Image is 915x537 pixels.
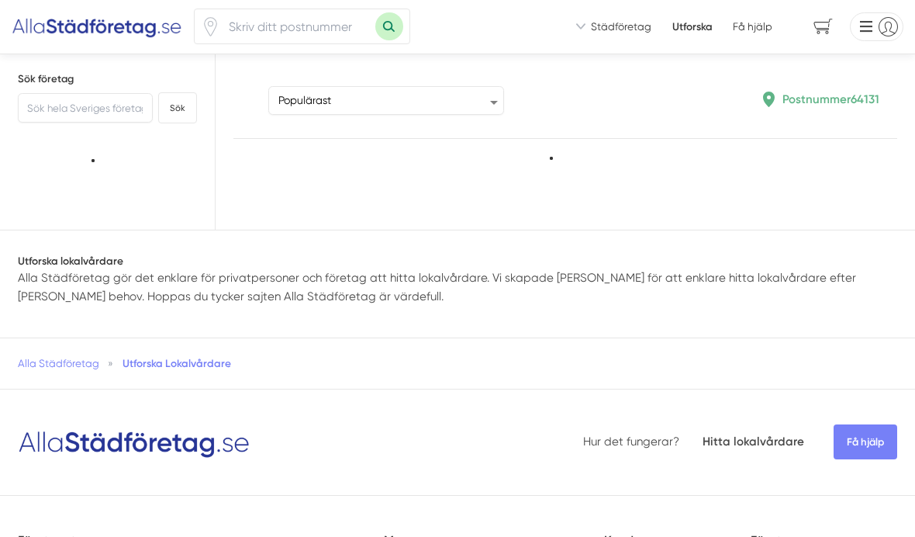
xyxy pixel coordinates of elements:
[703,435,804,449] a: Hitta lokalvårdare
[803,13,844,40] span: navigation-cart
[583,435,679,449] a: Hur det fungerar?
[672,19,713,34] a: Utforska
[18,268,897,306] p: Alla Städföretag gör det enklare för privatpersoner och företag att hitta lokalvårdare. Vi skapad...
[12,14,182,39] img: Alla Städföretag
[123,357,231,369] a: Utforska Lokalvårdare
[158,92,197,123] button: Sök
[375,12,403,40] button: Sök med postnummer
[18,425,250,459] img: Logotyp Alla Städföretag
[18,71,197,86] h5: Sök företag
[834,424,897,459] span: Få hjälp
[591,19,651,34] span: Städföretag
[18,254,897,268] h1: Utforska lokalvårdare
[733,19,772,34] span: Få hjälp
[220,9,375,43] input: Skriv ditt postnummer
[18,357,99,369] a: Alla Städföretag
[201,17,220,36] svg: Pin / Karta
[782,90,879,109] p: Postnummer 64131
[201,17,220,36] span: Klicka för att använda din position.
[18,93,153,123] input: Sök hela Sveriges företag här...
[18,356,897,371] nav: Breadcrumb
[108,356,113,371] span: »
